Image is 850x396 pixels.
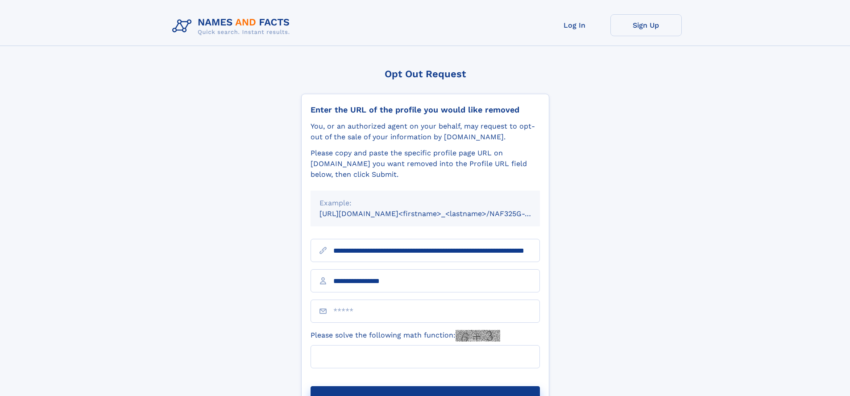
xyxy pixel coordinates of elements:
[169,14,297,38] img: Logo Names and Facts
[311,105,540,115] div: Enter the URL of the profile you would like removed
[311,148,540,180] div: Please copy and paste the specific profile page URL on [DOMAIN_NAME] you want removed into the Pr...
[311,330,500,342] label: Please solve the following math function:
[311,121,540,142] div: You, or an authorized agent on your behalf, may request to opt-out of the sale of your informatio...
[301,68,549,79] div: Opt Out Request
[539,14,610,36] a: Log In
[610,14,682,36] a: Sign Up
[319,198,531,208] div: Example:
[319,209,557,218] small: [URL][DOMAIN_NAME]<firstname>_<lastname>/NAF325G-xxxxxxxx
